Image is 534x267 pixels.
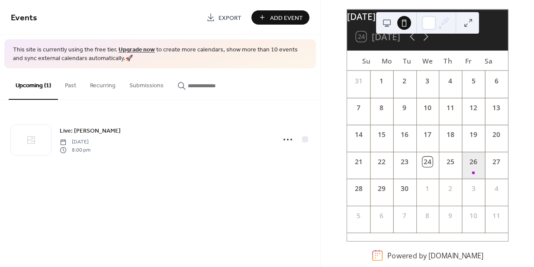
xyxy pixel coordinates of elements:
div: 25 [445,157,455,167]
span: Export [219,13,241,22]
span: Events [11,10,37,26]
div: 18 [445,130,455,140]
span: 8:00 pm [60,146,90,154]
div: 31 [354,76,364,86]
div: Tu [397,51,417,71]
button: Add Event [251,10,309,25]
button: Upcoming (1) [9,68,58,100]
div: 8 [376,103,386,113]
div: 4 [445,76,455,86]
div: 11 [445,103,455,113]
div: Sa [479,51,499,71]
div: 20 [491,130,501,140]
div: 7 [399,211,409,221]
div: 17 [422,130,432,140]
div: 27 [491,157,501,167]
div: 11 [491,211,501,221]
div: 15 [376,130,386,140]
div: 12 [468,103,478,113]
div: 4 [491,184,501,194]
div: Fr [458,51,478,71]
button: Submissions [122,68,170,99]
div: 3 [468,184,478,194]
div: 23 [399,157,409,167]
div: 9 [399,103,409,113]
span: Live: [PERSON_NAME] [60,127,121,136]
div: 10 [468,211,478,221]
div: 22 [376,157,386,167]
div: 2 [445,184,455,194]
a: Upgrade now [119,44,155,56]
div: 21 [354,157,364,167]
div: 5 [354,211,364,221]
div: 3 [422,76,432,86]
div: 16 [399,130,409,140]
span: This site is currently using the free tier. to create more calendars, show more than 10 events an... [13,46,307,63]
div: 8 [422,211,432,221]
div: Mo [376,51,397,71]
div: 30 [399,184,409,194]
div: 6 [376,211,386,221]
div: Su [356,51,376,71]
a: Live: [PERSON_NAME] [60,126,121,136]
div: 28 [354,184,364,194]
a: Export [200,10,248,25]
div: 2 [399,76,409,86]
span: [DATE] [60,138,90,146]
div: Powered by [387,251,483,260]
div: We [417,51,437,71]
div: 14 [354,130,364,140]
div: [DATE] [347,10,508,23]
div: 13 [491,103,501,113]
div: 19 [468,130,478,140]
span: Add Event [270,13,303,22]
button: Past [58,68,83,99]
div: 29 [376,184,386,194]
a: [DOMAIN_NAME] [428,251,483,260]
div: 9 [445,211,455,221]
div: 24 [422,157,432,167]
div: 10 [422,103,432,113]
button: Recurring [83,68,122,99]
div: 5 [468,76,478,86]
div: 7 [354,103,364,113]
div: 1 [376,76,386,86]
div: 6 [491,76,501,86]
div: 1 [422,184,432,194]
div: Th [437,51,458,71]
